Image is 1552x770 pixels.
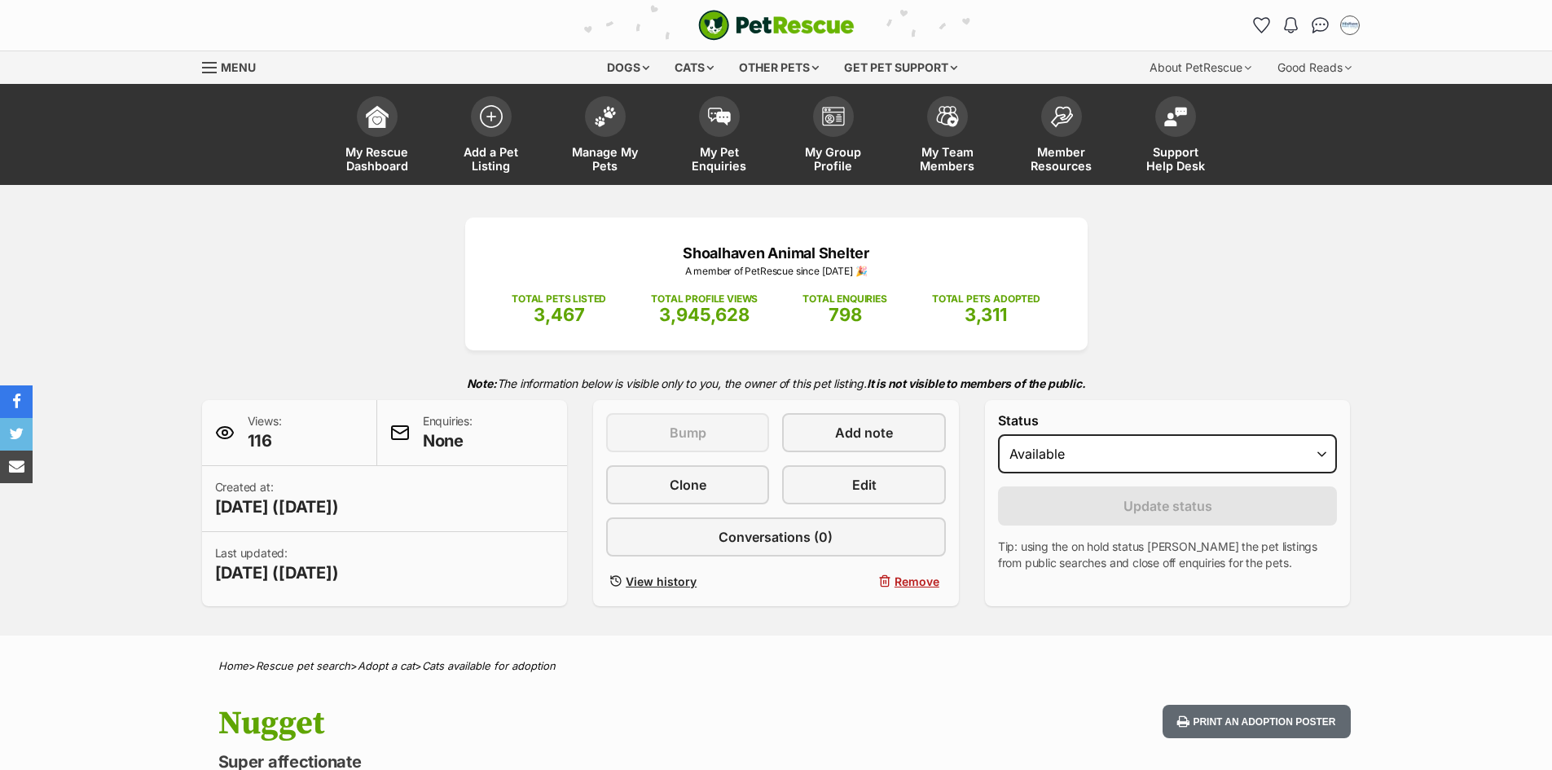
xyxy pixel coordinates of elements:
span: Manage My Pets [569,145,642,173]
strong: Note: [467,376,497,390]
span: View history [626,573,697,590]
span: [DATE] ([DATE]) [215,495,339,518]
a: My Rescue Dashboard [320,88,434,185]
span: 116 [248,429,282,452]
a: Clone [606,465,769,504]
h1: Nugget [218,705,908,742]
span: Menu [221,60,256,74]
a: My Team Members [890,88,1005,185]
span: Member Resources [1025,145,1098,173]
div: About PetRescue [1138,51,1263,84]
span: Conversations (0) [719,527,833,547]
p: TOTAL PETS ADOPTED [932,292,1040,306]
img: add-pet-listing-icon-0afa8454b4691262ce3f59096e99ab1cd57d4a30225e0717b998d2c9b9846f56.svg [480,105,503,128]
p: TOTAL ENQUIRIES [802,292,886,306]
span: My Rescue Dashboard [341,145,414,173]
div: Good Reads [1266,51,1363,84]
div: Dogs [596,51,661,84]
label: Status [998,413,1338,428]
p: TOTAL PROFILE VIEWS [651,292,758,306]
span: Add a Pet Listing [455,145,528,173]
a: Conversations (0) [606,517,946,557]
a: Member Resources [1005,88,1119,185]
a: Home [218,659,248,672]
img: chat-41dd97257d64d25036548639549fe6c8038ab92f7586957e7f3b1b290dea8141.svg [1312,17,1329,33]
span: [DATE] ([DATE]) [215,561,339,584]
a: Conversations [1308,12,1334,38]
img: member-resources-icon-8e73f808a243e03378d46382f2149f9095a855e16c252ad45f914b54edf8863c.svg [1050,106,1073,128]
span: Clone [670,475,706,495]
div: Cats [663,51,725,84]
button: Print an adoption poster [1163,705,1350,738]
p: The information below is visible only to you, the owner of this pet listing. [202,367,1351,400]
span: 3,945,628 [659,304,750,325]
p: Created at: [215,479,339,518]
img: notifications-46538b983faf8c2785f20acdc204bb7945ddae34d4c08c2a6579f10ce5e182be.svg [1284,17,1297,33]
a: Menu [202,51,267,81]
a: Manage My Pets [548,88,662,185]
button: Update status [998,486,1338,526]
div: > > > [178,660,1375,672]
a: Add note [782,413,945,452]
img: dashboard-icon-eb2f2d2d3e046f16d808141f083e7271f6b2e854fb5c12c21221c1fb7104beca.svg [366,105,389,128]
img: Jodie Parnell profile pic [1342,17,1358,33]
span: Edit [852,475,877,495]
p: Enquiries: [423,413,473,452]
span: Update status [1123,496,1212,516]
a: My Group Profile [776,88,890,185]
span: Add note [835,423,893,442]
a: Cats available for adoption [422,659,556,672]
span: Bump [670,423,706,442]
a: Adopt a cat [358,659,415,672]
span: 3,467 [534,304,585,325]
div: Get pet support [833,51,969,84]
span: 798 [829,304,862,325]
button: Notifications [1278,12,1304,38]
img: team-members-icon-5396bd8760b3fe7c0b43da4ab00e1e3bb1a5d9ba89233759b79545d2d3fc5d0d.svg [936,106,959,127]
a: Edit [782,465,945,504]
div: Other pets [728,51,830,84]
span: My Team Members [911,145,984,173]
p: Last updated: [215,545,339,584]
p: Views: [248,413,282,452]
img: help-desk-icon-fdf02630f3aa405de69fd3d07c3f3aa587a6932b1a1747fa1d2bba05be0121f9.svg [1164,107,1187,126]
p: Shoalhaven Animal Shelter [490,242,1063,264]
a: Favourites [1249,12,1275,38]
img: manage-my-pets-icon-02211641906a0b7f246fdf0571729dbe1e7629f14944591b6c1af311fb30b64b.svg [594,106,617,127]
span: 3,311 [965,304,1007,325]
button: Remove [782,570,945,593]
a: PetRescue [698,10,855,41]
p: Tip: using the on hold status [PERSON_NAME] the pet listings from public searches and close off e... [998,539,1338,571]
strong: It is not visible to members of the public. [867,376,1086,390]
a: View history [606,570,769,593]
img: logo-cat-932fe2b9b8326f06289b0f2fb663e598f794de774fb13d1741a6617ecf9a85b4.svg [698,10,855,41]
ul: Account quick links [1249,12,1363,38]
img: group-profile-icon-3fa3cf56718a62981997c0bc7e787c4b2cf8bcc04b72c1350f741eb67cf2f40e.svg [822,107,845,126]
a: Add a Pet Listing [434,88,548,185]
a: Support Help Desk [1119,88,1233,185]
p: TOTAL PETS LISTED [512,292,606,306]
span: My Group Profile [797,145,870,173]
p: A member of PetRescue since [DATE] 🎉 [490,264,1063,279]
img: pet-enquiries-icon-7e3ad2cf08bfb03b45e93fb7055b45f3efa6380592205ae92323e6603595dc1f.svg [708,108,731,125]
a: My Pet Enquiries [662,88,776,185]
span: Support Help Desk [1139,145,1212,173]
button: Bump [606,413,769,452]
span: Remove [895,573,939,590]
button: My account [1337,12,1363,38]
a: Rescue pet search [256,659,350,672]
span: My Pet Enquiries [683,145,756,173]
span: None [423,429,473,452]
